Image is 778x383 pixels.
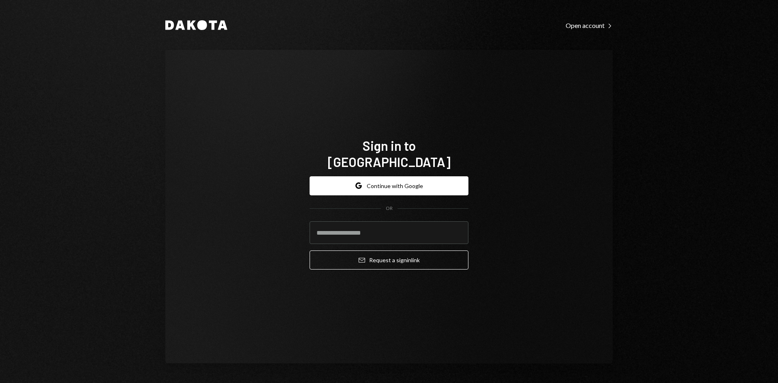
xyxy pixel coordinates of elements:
button: Request a signinlink [310,250,468,270]
button: Continue with Google [310,176,468,195]
div: OR [386,205,393,212]
h1: Sign in to [GEOGRAPHIC_DATA] [310,137,468,170]
a: Open account [566,21,613,30]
